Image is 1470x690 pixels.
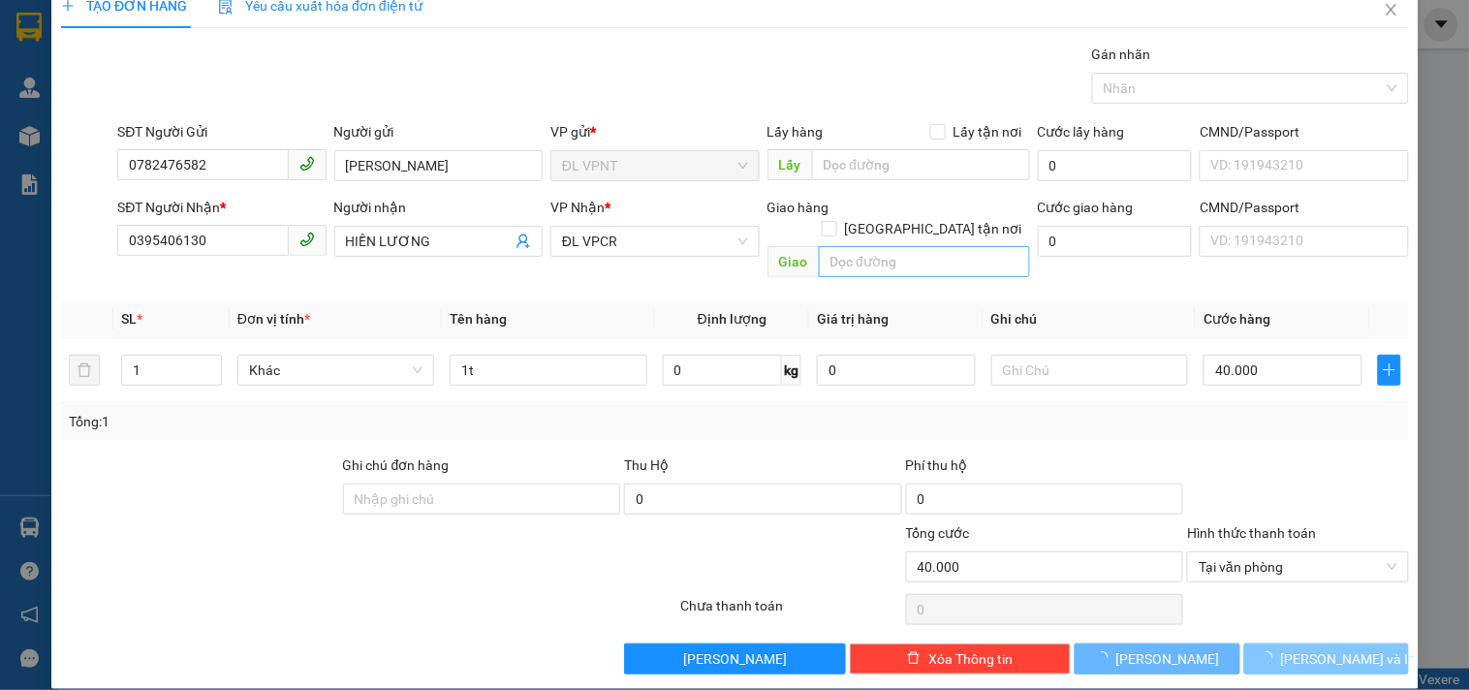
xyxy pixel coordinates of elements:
[1038,200,1134,215] label: Cước giao hàng
[678,595,903,629] div: Chưa thanh toán
[24,125,101,250] b: Phúc An Express
[991,355,1188,386] input: Ghi Chú
[817,355,976,386] input: 0
[817,311,889,327] span: Giá trị hàng
[782,355,801,386] span: kg
[119,28,192,119] b: Gửi khách hàng
[237,311,310,327] span: Đơn vị tính
[163,92,266,116] li: (c) 2017
[550,121,759,142] div: VP gửi
[1095,651,1116,665] span: loading
[1379,362,1400,378] span: plus
[1384,2,1399,17] span: close
[117,121,326,142] div: SĐT Người Gửi
[1260,651,1281,665] span: loading
[907,651,921,667] span: delete
[1200,197,1408,218] div: CMND/Passport
[1075,643,1239,674] button: [PERSON_NAME]
[1092,47,1151,62] label: Gán nhãn
[69,355,100,386] button: delete
[343,484,621,515] input: Ghi chú đơn hàng
[117,197,326,218] div: SĐT Người Nhận
[850,643,1071,674] button: deleteXóa Thông tin
[767,149,812,180] span: Lấy
[343,457,450,473] label: Ghi chú đơn hàng
[450,355,646,386] input: VD: Bàn, Ghế
[906,525,970,541] span: Tổng cước
[1204,311,1270,327] span: Cước hàng
[683,648,787,670] span: [PERSON_NAME]
[562,151,747,180] span: ĐL VPNT
[1038,124,1125,140] label: Cước lấy hàng
[1038,150,1193,181] input: Cước lấy hàng
[624,457,669,473] span: Thu Hộ
[210,24,257,71] img: logo.jpg
[1038,226,1193,257] input: Cước giao hàng
[767,200,829,215] span: Giao hàng
[1244,643,1409,674] button: [PERSON_NAME] và In
[1281,648,1417,670] span: [PERSON_NAME] và In
[928,648,1013,670] span: Xóa Thông tin
[1187,525,1316,541] label: Hình thức thanh toán
[163,74,266,89] b: [DOMAIN_NAME]
[334,197,543,218] div: Người nhận
[698,311,766,327] span: Định lượng
[299,232,315,247] span: phone
[334,121,543,142] div: Người gửi
[767,246,819,277] span: Giao
[69,411,569,432] div: Tổng: 1
[1378,355,1401,386] button: plus
[946,121,1030,142] span: Lấy tận nơi
[562,227,747,256] span: ĐL VPCR
[837,218,1030,239] span: [GEOGRAPHIC_DATA] tận nơi
[819,246,1030,277] input: Dọc đường
[1116,648,1220,670] span: [PERSON_NAME]
[550,200,605,215] span: VP Nhận
[516,234,531,249] span: user-add
[1200,121,1408,142] div: CMND/Passport
[121,311,137,327] span: SL
[249,356,422,385] span: Khác
[450,311,507,327] span: Tên hàng
[1199,552,1396,581] span: Tại văn phòng
[767,124,824,140] span: Lấy hàng
[24,24,121,121] img: logo.jpg
[984,300,1196,338] th: Ghi chú
[812,149,1030,180] input: Dọc đường
[906,455,1184,484] div: Phí thu hộ
[299,156,315,172] span: phone
[624,643,845,674] button: [PERSON_NAME]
